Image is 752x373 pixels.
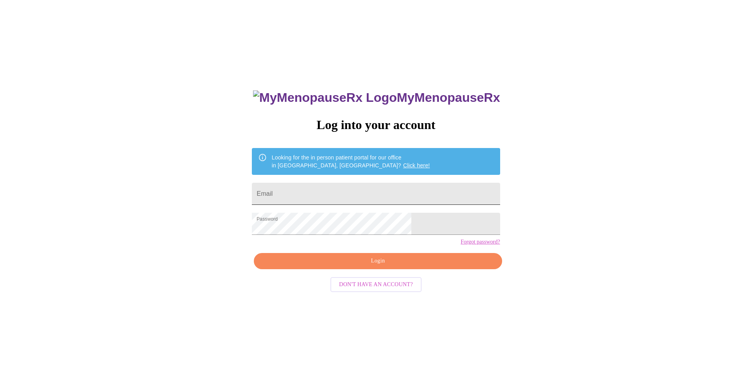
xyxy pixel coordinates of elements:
div: Looking for the in person patient portal for our office in [GEOGRAPHIC_DATA], [GEOGRAPHIC_DATA]? [272,150,430,172]
img: MyMenopauseRx Logo [253,90,397,105]
a: Forgot password? [461,239,500,245]
h3: MyMenopauseRx [253,90,500,105]
span: Don't have an account? [339,280,413,290]
a: Don't have an account? [328,280,424,287]
h3: Log into your account [252,118,500,132]
span: Login [263,256,493,266]
a: Click here! [403,162,430,169]
button: Don't have an account? [330,277,422,292]
button: Login [254,253,502,269]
